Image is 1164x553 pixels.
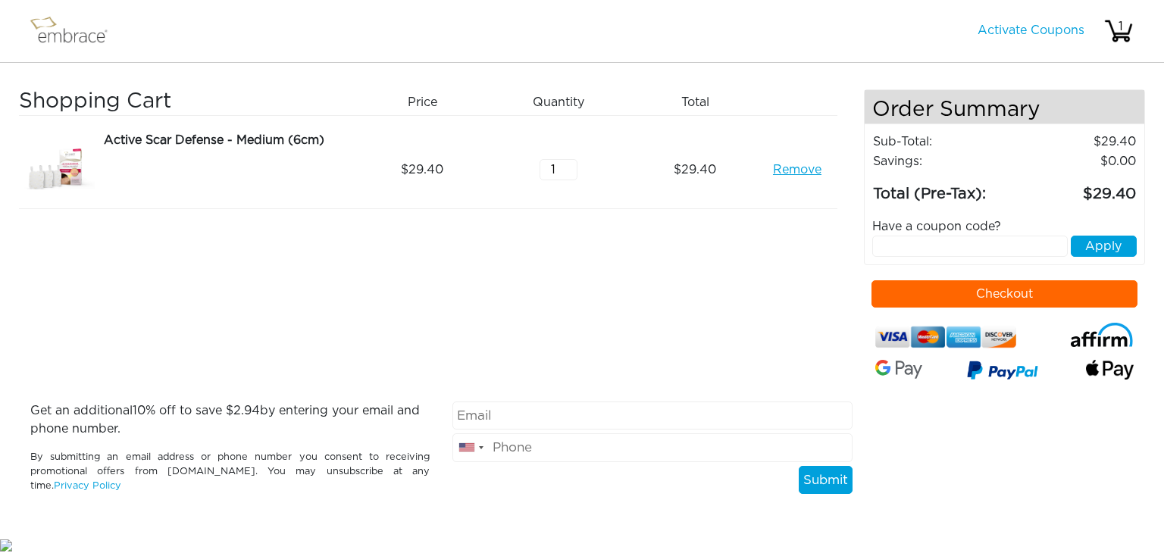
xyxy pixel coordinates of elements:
[533,93,584,111] span: Quantity
[19,131,95,208] img: 3dae449a-8dcd-11e7-960f-02e45ca4b85b.jpeg
[1018,132,1137,152] td: 29.40
[875,323,1017,352] img: credit-cards.png
[861,217,1149,236] div: Have a coupon code?
[133,405,145,417] span: 10
[1071,236,1137,257] button: Apply
[871,280,1138,308] button: Checkout
[1018,152,1137,171] td: 0.00
[1070,323,1134,348] img: affirm-logo.svg
[872,171,1018,206] td: Total (Pre-Tax):
[1103,24,1134,36] a: 1
[30,450,430,494] p: By submitting an email address or phone number you consent to receiving promotional offers from [...
[104,131,349,149] div: Active Scar Defense - Medium (6cm)
[54,481,121,491] a: Privacy Policy
[453,434,488,461] div: United States: +1
[978,24,1084,36] a: Activate Coupons
[967,357,1038,386] img: paypal-v3.png
[633,89,769,115] div: Total
[1086,360,1134,380] img: fullApplePay.png
[30,401,430,438] p: Get an additional % off to save $ by entering your email and phone number.
[875,360,923,379] img: Google-Pay-Logo.svg
[865,90,1145,124] h4: Order Summary
[799,466,853,495] button: Submit
[233,405,260,417] span: 2.94
[1106,17,1136,36] div: 1
[674,161,716,179] span: 29.40
[452,433,852,462] input: Phone
[27,12,125,50] img: logo.png
[360,89,496,115] div: Price
[773,161,821,179] a: Remove
[19,89,349,115] h3: Shopping Cart
[1103,16,1134,46] img: cart
[452,401,852,430] input: Email
[1018,171,1137,206] td: 29.40
[872,132,1018,152] td: Sub-Total:
[401,161,443,179] span: 29.40
[872,152,1018,171] td: Savings :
